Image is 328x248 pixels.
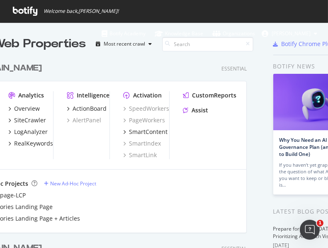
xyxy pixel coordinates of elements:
a: RealKeywords [8,139,53,148]
a: SmartContent [123,128,168,136]
a: Organizations [212,22,255,45]
div: Assist [192,106,208,114]
span: Welcome back, [PERSON_NAME] ! [44,8,119,15]
a: SmartIndex [123,139,161,148]
a: SpeedWorkers [123,105,169,113]
span: 1 [317,220,323,226]
div: Overview [14,105,40,113]
a: Assist [183,106,208,114]
div: Botify Academy [102,29,146,38]
button: [PERSON_NAME] [255,27,324,40]
a: Overview [8,105,40,113]
div: Intelligence [77,91,109,100]
div: LogAnalyzer [14,128,48,136]
a: New Ad-Hoc Project [44,180,96,187]
div: New Ad-Hoc Project [50,180,96,187]
a: Botify Academy [102,22,146,45]
div: Organizations [212,29,255,38]
a: PageWorkers [123,116,165,124]
div: ActionBoard [73,105,107,113]
a: CustomReports [183,91,236,100]
div: Activation [133,91,162,100]
div: Analytics [18,91,44,100]
div: SiteCrawler [14,116,46,124]
div: Most recent crawl [104,41,146,46]
a: LogAnalyzer [8,128,48,136]
div: SmartContent [129,128,168,136]
div: Essential [221,65,247,72]
a: ActionBoard [67,105,107,113]
div: Knowledge Base [155,29,203,38]
div: CustomReports [192,91,236,100]
div: RealKeywords [14,139,53,148]
iframe: Intercom live chat [300,220,320,240]
span: Joy Kemp [272,30,311,37]
a: SiteCrawler [8,116,46,124]
a: SmartLink [123,151,157,159]
a: AlertPanel [67,116,101,124]
a: Knowledge Base [155,22,203,45]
